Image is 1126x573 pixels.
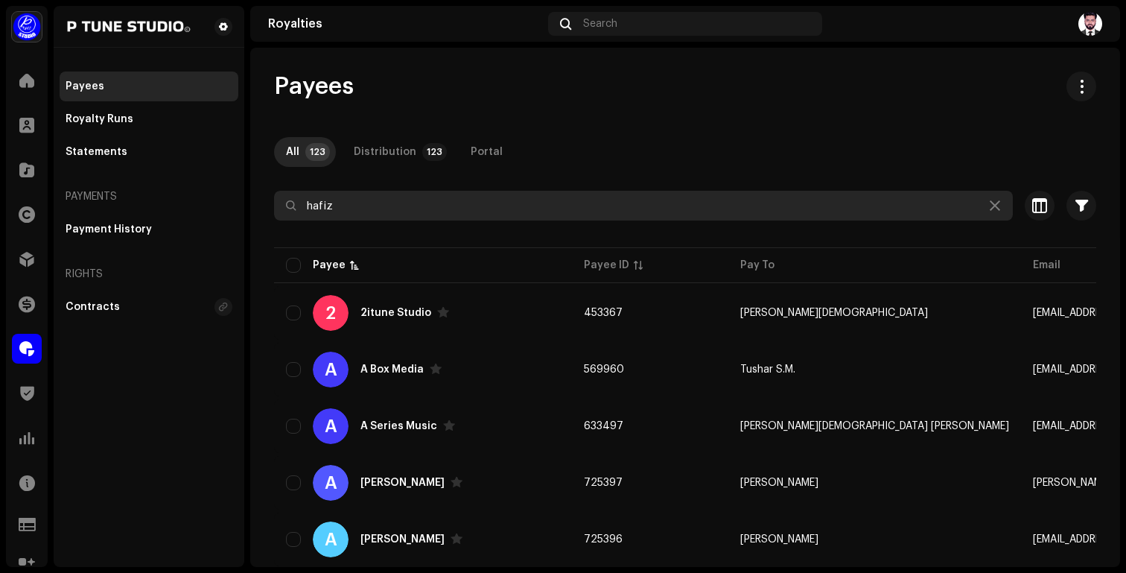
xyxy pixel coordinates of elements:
div: Royalties [268,18,542,30]
div: Payment History [66,224,152,235]
span: 569960 [584,364,624,375]
div: A Series Music [360,421,437,431]
div: A [313,522,349,557]
div: 2 [313,295,349,331]
span: 633497 [584,421,623,431]
div: Portal [471,137,503,167]
re-m-nav-item: Payment History [60,215,238,244]
span: Tushar S.M. [740,364,795,375]
span: Abdullah Ash Shams [740,478,818,488]
div: Contracts [66,301,120,313]
p-badge: 123 [305,143,330,161]
span: Mohammad Mahfuzul Islam [740,308,928,318]
re-m-nav-item: Royalty Runs [60,104,238,134]
span: Shahanur Islam Sajib [740,421,1009,431]
span: 453367 [584,308,623,318]
div: Payee ID [584,258,629,273]
div: 2itune Studio [360,308,431,318]
span: 725396 [584,534,623,545]
div: A [313,352,349,387]
div: A [313,465,349,501]
div: Distribution [354,137,416,167]
span: Search [583,18,617,30]
div: Royalty Runs [66,113,133,125]
div: A Box Media [360,364,424,375]
re-m-nav-item: Payees [60,72,238,101]
div: Statements [66,146,127,158]
span: Payees [274,72,354,101]
div: Payees [66,80,104,92]
span: Abdullah Ash Shams [740,534,818,545]
div: A [313,408,349,444]
img: a1dd4b00-069a-4dd5-89ed-38fbdf7e908f [12,12,42,42]
div: Abdullah Ash Shams [360,534,445,545]
p-badge: 123 [422,143,447,161]
re-m-nav-item: Contracts [60,292,238,322]
span: 725397 [584,478,623,488]
img: bdd245f4-092b-4985-9710-8ecba79bc074 [1078,12,1102,36]
div: Payee [313,258,346,273]
img: 014156fc-5ea7-42a8-85d9-84b6ed52d0f4 [66,18,191,36]
div: Abdullah Ash Shams [360,478,445,488]
re-a-nav-header: Rights [60,256,238,292]
div: All [286,137,299,167]
re-a-nav-header: Payments [60,179,238,215]
input: Search [274,191,1013,221]
re-m-nav-item: Statements [60,137,238,167]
